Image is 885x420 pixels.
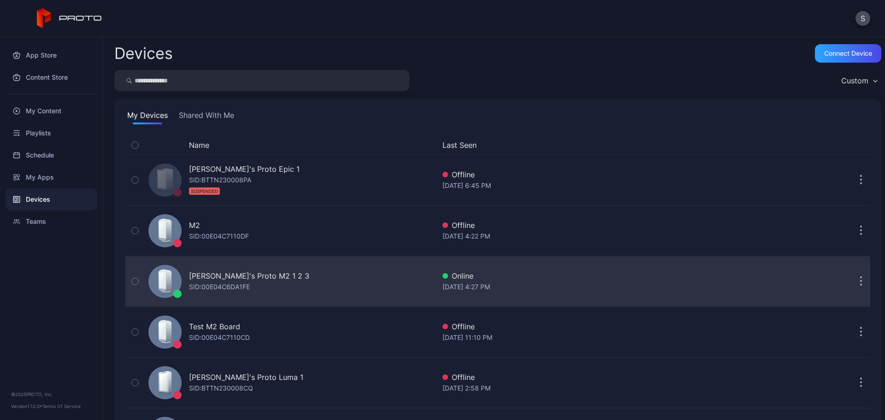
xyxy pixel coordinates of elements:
div: SID: BTTN230008CQ [189,383,253,394]
a: Content Store [6,66,97,88]
button: Custom [837,70,881,91]
div: M2 [189,220,200,231]
div: Online [442,270,754,281]
div: Offline [442,220,754,231]
button: S [855,11,870,26]
div: [PERSON_NAME]'s Proto Epic 1 [189,163,300,175]
div: Offline [442,321,754,332]
div: SID: 00E04C7110CD [189,332,250,343]
a: My Apps [6,166,97,188]
div: SID: 00E04C7110DF [189,231,249,242]
div: [DATE] 4:22 PM [442,231,754,242]
button: Shared With Me [177,110,236,124]
div: [PERSON_NAME]'s Proto Luma 1 [189,372,303,383]
a: Playlists [6,122,97,144]
h2: Devices [114,45,173,62]
a: My Content [6,100,97,122]
div: Custom [841,76,868,85]
button: My Devices [125,110,170,124]
a: App Store [6,44,97,66]
div: SID: 00E04C6DA1FE [189,281,250,292]
a: Teams [6,210,97,233]
a: Terms Of Service [42,403,81,409]
div: [DATE] 2:58 PM [442,383,754,394]
div: Test M2 Board [189,321,240,332]
div: Offline [442,372,754,383]
div: SID: BTTN230008PA [189,175,251,197]
div: [DATE] 4:27 PM [442,281,754,292]
div: [PERSON_NAME]'s Proto M2 1 2 3 [189,270,309,281]
span: Version 1.12.0 • [11,403,42,409]
button: Connect device [815,44,881,63]
div: SUSPENDED [189,187,220,195]
div: [DATE] 6:45 PM [442,180,754,191]
div: Offline [442,169,754,180]
div: © 2025 PROTO, Inc. [11,391,92,398]
div: Update Device [758,140,841,151]
div: [DATE] 11:10 PM [442,332,754,343]
a: Devices [6,188,97,210]
button: Name [189,140,209,151]
a: Schedule [6,144,97,166]
div: Options [852,140,870,151]
div: Connect device [824,50,872,57]
button: Last Seen [442,140,750,151]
